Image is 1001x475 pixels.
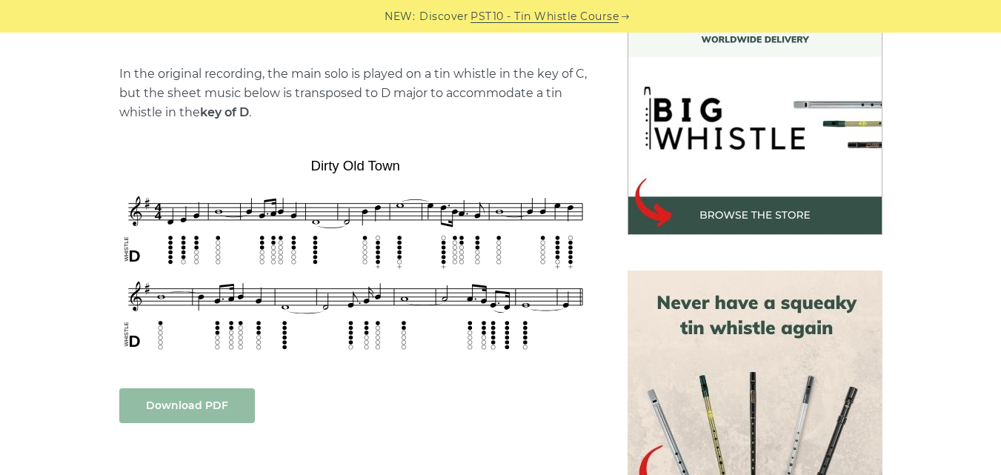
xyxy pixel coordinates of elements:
span: In the original recording, the main solo is played on a tin whistle in the key of C, but the shee... [119,67,587,119]
a: PST10 - Tin Whistle Course [470,8,619,25]
span: NEW: [385,8,415,25]
span: Discover [419,8,468,25]
a: Download PDF [119,388,255,423]
img: Dirty Old Town Tin Whistle Tab & Sheet Music [119,153,592,358]
strong: key of D [200,105,249,119]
